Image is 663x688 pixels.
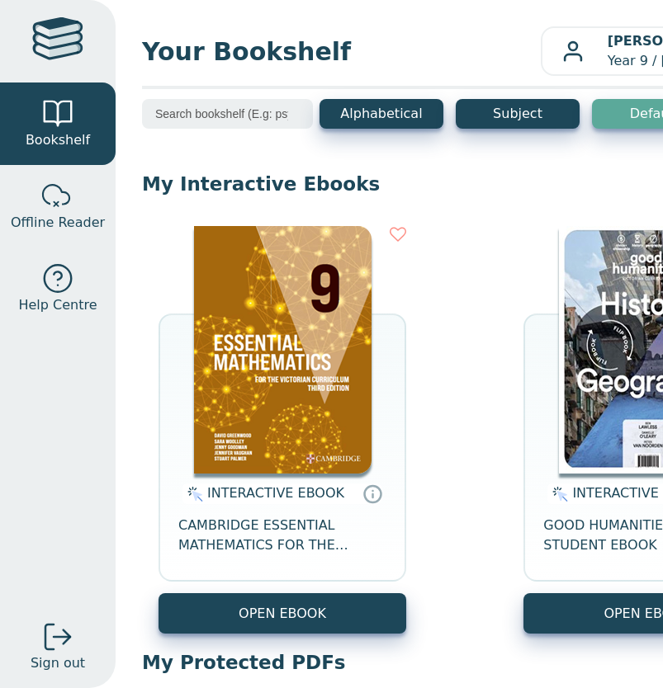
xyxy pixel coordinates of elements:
[142,99,313,129] input: Search bookshelf (E.g: psychology)
[178,516,386,555] span: CAMBRIDGE ESSENTIAL MATHEMATICS FOR THE VICTORIAN CURRICULUM YEAR 9 EBOOK 3E
[194,226,372,474] img: 04b5599d-fef1-41b0-b233-59aa45d44596.png
[142,33,541,70] span: Your Bookshelf
[207,485,344,501] span: INTERACTIVE EBOOK
[320,99,443,129] button: Alphabetical
[182,484,203,504] img: interactive.svg
[547,484,568,504] img: interactive.svg
[26,130,90,150] span: Bookshelf
[18,295,97,315] span: Help Centre
[31,653,85,673] span: Sign out
[362,483,382,503] a: Interactive eBooks are accessed online via the publisher’s portal. They contain interactive resou...
[11,213,105,233] span: Offline Reader
[456,99,580,129] button: Subject
[159,593,406,634] button: OPEN EBOOK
